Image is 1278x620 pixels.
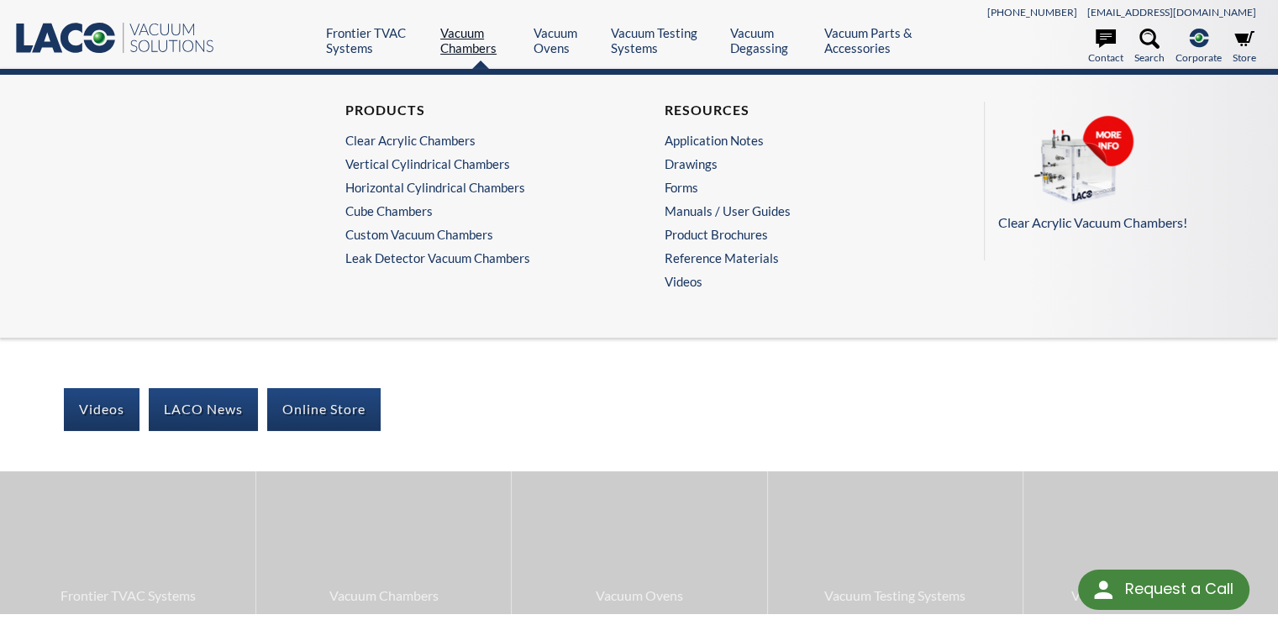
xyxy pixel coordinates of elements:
a: Leak Detector Vacuum Chambers [345,250,613,265]
a: Custom Vacuum Chambers [345,227,605,242]
a: Clear Acrylic Chambers [345,133,605,148]
a: Online Store [267,388,381,430]
a: Videos [64,388,139,430]
a: Clear Acrylic Vacuum Chambers! [998,115,1252,234]
a: Product Brochures [665,227,924,242]
a: Search [1134,29,1165,66]
div: Request a Call [1124,570,1233,608]
a: Vacuum Chambers [440,25,521,55]
a: Vacuum Parts & Accessories [824,25,948,55]
span: Vacuum Degassing Systems [1032,585,1270,607]
a: Reference Materials [665,250,924,265]
span: Vacuum Ovens [520,585,758,607]
a: Horizontal Cylindrical Chambers [345,180,605,195]
img: CHAMBERS.png [998,115,1166,209]
a: Vertical Cylindrical Chambers [345,156,605,171]
a: Vacuum Testing Systems [611,25,718,55]
a: Vacuum Chambers [256,471,511,614]
a: Cube Chambers [345,203,605,218]
a: Vacuum Ovens [534,25,598,55]
p: Clear Acrylic Vacuum Chambers! [998,212,1252,234]
a: Manuals / User Guides [665,203,924,218]
a: Store [1233,29,1256,66]
a: Vacuum Testing Systems [768,471,1023,614]
div: Request a Call [1078,570,1249,610]
a: Forms [665,180,924,195]
h4: Resources [665,102,924,119]
a: Contact [1088,29,1123,66]
a: Frontier TVAC Systems [326,25,428,55]
span: Frontier TVAC Systems [8,585,247,607]
img: round button [1090,576,1117,603]
span: Vacuum Chambers [265,585,502,607]
a: Vacuum Degassing Systems [1023,471,1278,614]
a: Videos [665,274,933,289]
a: [EMAIL_ADDRESS][DOMAIN_NAME] [1087,6,1256,18]
a: Vacuum Degassing [730,25,812,55]
a: Vacuum Ovens [512,471,766,614]
a: Application Notes [665,133,924,148]
a: [PHONE_NUMBER] [987,6,1077,18]
a: LACO News [149,388,258,430]
h4: Products [345,102,605,119]
span: Vacuum Testing Systems [776,585,1014,607]
span: Corporate [1175,50,1222,66]
a: Drawings [665,156,924,171]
